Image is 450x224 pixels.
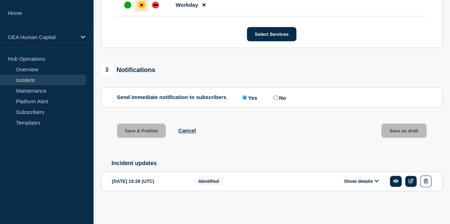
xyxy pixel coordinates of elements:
span: 3 [101,64,113,76]
div: down [152,1,159,9]
span: Workday [176,2,198,8]
p: GEA Human Capital [8,34,76,40]
div: up [124,1,131,9]
button: Select Services [247,27,296,41]
label: Yes [240,94,257,101]
label: No [271,94,286,101]
button: Cancel [178,127,196,133]
button: Show details [342,178,381,184]
div: Send immediate notification to subscribers [117,94,427,101]
input: No [273,95,278,100]
button: Save as draft [381,124,427,138]
div: affected [138,1,145,9]
input: Yes [242,95,247,100]
button: Save & Publish [117,124,166,138]
p: Send immediate notification to subscribers [117,94,227,101]
div: [DATE] 10:28 (UTC) [112,175,183,187]
span: Identified [194,177,224,185]
div: Notifications [101,64,155,76]
h2: Incident updates [112,160,443,166]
